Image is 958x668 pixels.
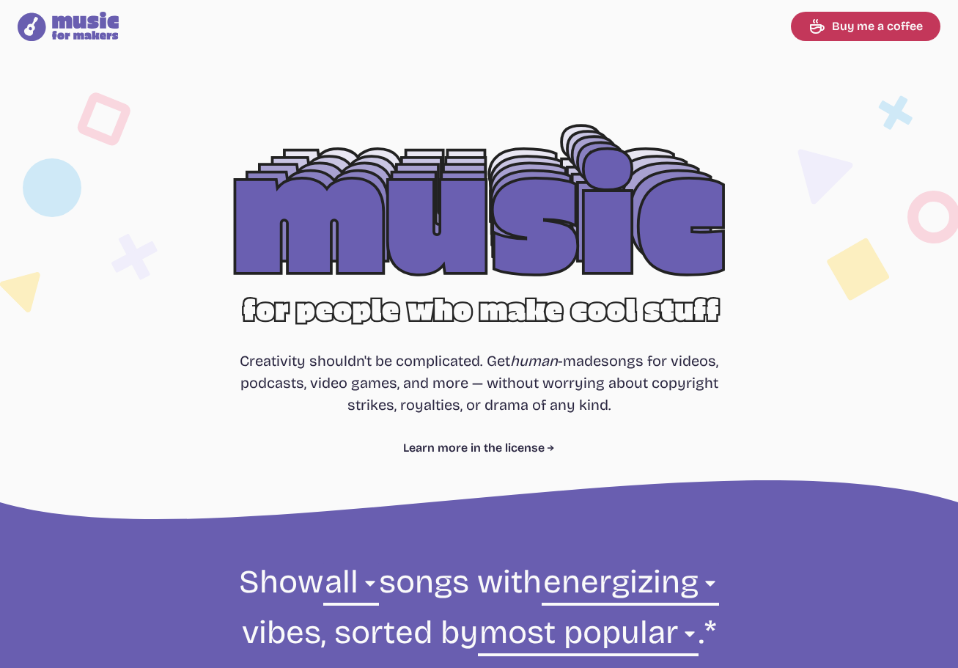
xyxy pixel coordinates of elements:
select: vibe [542,561,719,612]
a: Learn more in the license [403,439,555,457]
p: Creativity shouldn't be complicated. Get songs for videos, podcasts, video games, and more — with... [240,350,719,416]
a: Buy me a coffee [791,12,940,41]
select: sorting [478,612,699,662]
select: genre [323,561,379,612]
i: human [510,352,558,370]
span: -made [510,352,601,370]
